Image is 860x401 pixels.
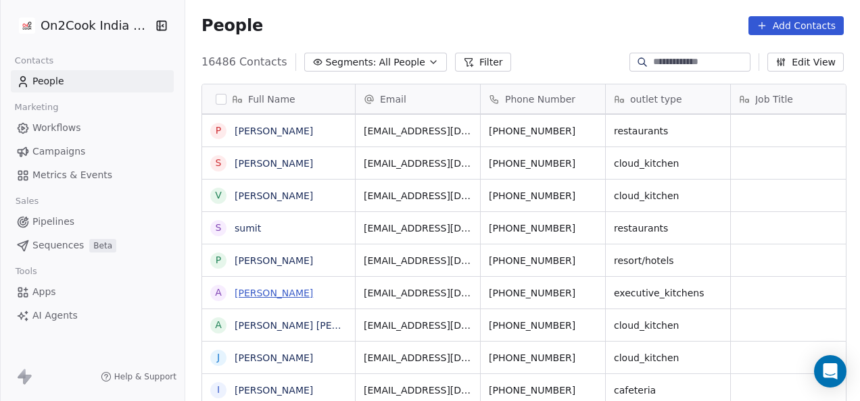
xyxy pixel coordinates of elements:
span: Apps [32,285,56,299]
div: S [216,156,222,170]
div: Email [356,84,480,113]
span: Sales [9,191,45,211]
span: [PHONE_NUMBER] [489,383,597,397]
span: Full Name [248,92,295,106]
span: Marketing [9,97,64,117]
span: Beta [89,239,116,252]
span: [PHONE_NUMBER] [489,319,597,332]
span: On2Cook India Pvt. Ltd. [41,17,152,34]
span: Job Title [755,92,793,106]
span: [EMAIL_ADDRESS][DOMAIN_NAME] [364,319,472,332]
a: [PERSON_NAME] [235,352,313,363]
a: [PERSON_NAME] [235,255,313,266]
span: cafeteria [614,383,722,397]
span: [EMAIL_ADDRESS][DOMAIN_NAME] [364,351,472,365]
span: resort/hotels [614,254,722,267]
a: Campaigns [11,140,174,163]
span: [PHONE_NUMBER] [489,254,597,267]
div: Phone Number [481,84,605,113]
span: Sequences [32,238,84,252]
div: Job Title [731,84,855,113]
div: J [217,350,220,365]
span: cloud_kitchen [614,319,722,332]
span: [EMAIL_ADDRESS][DOMAIN_NAME] [364,221,472,235]
span: Help & Support [114,371,176,382]
span: [EMAIL_ADDRESS][DOMAIN_NAME] [364,124,472,138]
a: Help & Support [101,371,176,382]
span: People [32,74,64,88]
a: sumit [235,223,261,234]
div: outlet type [606,84,730,113]
a: [PERSON_NAME] [235,126,313,136]
a: [PERSON_NAME] [235,385,313,396]
span: 16486 Contacts [201,54,287,70]
a: Workflows [11,117,174,139]
span: Contacts [9,51,59,71]
span: cloud_kitchen [614,351,722,365]
div: P [216,124,221,138]
span: [PHONE_NUMBER] [489,124,597,138]
span: [PHONE_NUMBER] [489,189,597,203]
a: AI Agents [11,304,174,327]
span: Campaigns [32,144,85,159]
span: [EMAIL_ADDRESS][DOMAIN_NAME] [364,286,472,300]
span: [EMAIL_ADDRESS][DOMAIN_NAME] [364,383,472,397]
a: SequencesBeta [11,234,174,257]
span: restaurants [614,221,722,235]
a: Metrics & Events [11,164,174,186]
span: outlet type [630,92,682,106]
span: [EMAIL_ADDRESS][DOMAIN_NAME] [364,157,472,170]
span: [EMAIL_ADDRESS][DOMAIN_NAME] [364,254,472,267]
div: V [215,188,222,203]
button: Filter [455,53,511,72]
div: A [215,318,222,332]
div: A [215,286,222,300]
span: [PHONE_NUMBER] [489,286,597,300]
span: restaurants [614,124,722,138]
div: s [216,221,222,235]
a: Apps [11,281,174,303]
span: Tools [9,261,43,282]
span: AI Agents [32,309,78,323]
a: [PERSON_NAME] [235,288,313,298]
a: [PERSON_NAME] [PERSON_NAME] [235,320,395,331]
a: [PERSON_NAME] [235,190,313,201]
button: Edit View [767,53,844,72]
span: Pipelines [32,215,74,229]
div: Full Name [202,84,355,113]
span: cloud_kitchen [614,189,722,203]
a: People [11,70,174,92]
span: People [201,16,263,36]
div: P [216,253,221,267]
a: Pipelines [11,211,174,233]
span: Segments: [326,55,377,70]
span: All People [379,55,425,70]
span: Workflows [32,121,81,135]
button: Add Contacts [748,16,844,35]
button: On2Cook India Pvt. Ltd. [16,14,146,37]
div: Open Intercom Messenger [814,355,846,387]
span: [EMAIL_ADDRESS][DOMAIN_NAME] [364,189,472,203]
span: Phone Number [505,92,575,106]
span: Metrics & Events [32,168,112,182]
span: cloud_kitchen [614,157,722,170]
img: on2cook%20logo-04%20copy.jpg [19,18,35,34]
span: [PHONE_NUMBER] [489,221,597,235]
a: [PERSON_NAME] [235,158,313,169]
div: I [217,383,220,397]
span: Email [380,92,406,106]
span: [PHONE_NUMBER] [489,351,597,365]
span: [PHONE_NUMBER] [489,157,597,170]
span: executive_kitchens [614,286,722,300]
